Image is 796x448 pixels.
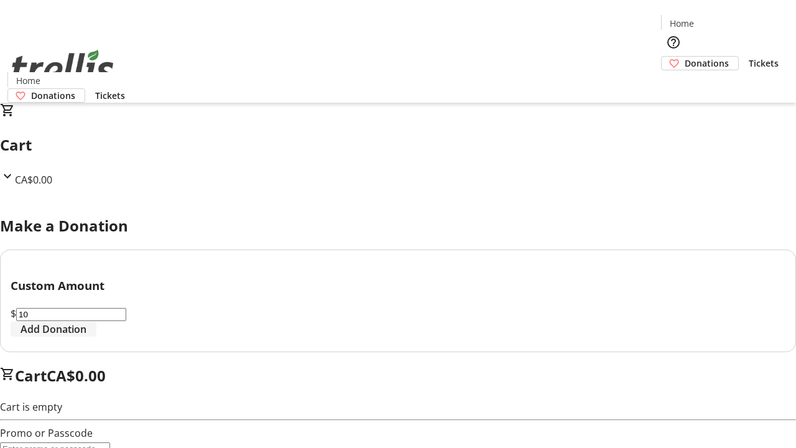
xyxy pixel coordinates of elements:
button: Cart [661,70,686,95]
span: Add Donation [21,322,86,337]
a: Tickets [85,89,135,102]
a: Donations [661,56,739,70]
span: CA$0.00 [47,365,106,386]
span: Donations [685,57,729,70]
button: Help [661,30,686,55]
a: Donations [7,88,85,103]
span: CA$0.00 [15,173,52,187]
span: Tickets [95,89,125,102]
a: Tickets [739,57,789,70]
span: Home [16,74,40,87]
span: Tickets [749,57,779,70]
span: Home [670,17,694,30]
h3: Custom Amount [11,277,785,294]
button: Add Donation [11,322,96,337]
span: Donations [31,89,75,102]
a: Home [8,74,48,87]
a: Home [662,17,701,30]
input: Donation Amount [16,308,126,321]
img: Orient E2E Organization 62PuBA5FJd's Logo [7,36,118,98]
span: $ [11,307,16,320]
